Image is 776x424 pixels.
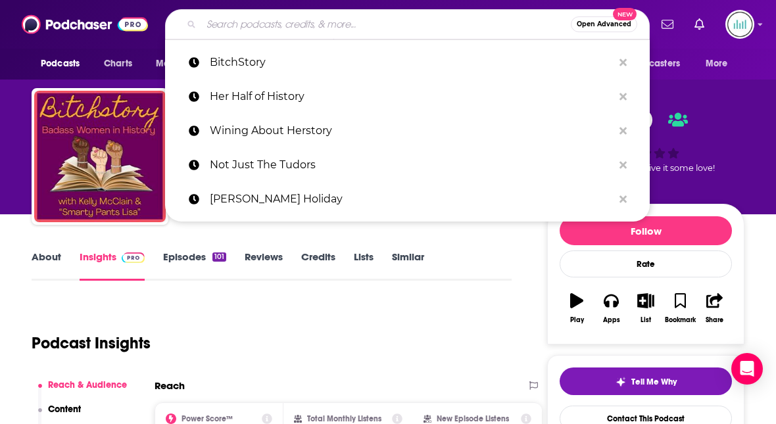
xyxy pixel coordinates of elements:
[725,10,754,39] img: User Profile
[560,216,732,245] button: Follow
[32,51,97,76] button: open menu
[689,13,710,35] a: Show notifications dropdown
[41,55,80,73] span: Podcasts
[560,367,732,395] button: tell me why sparkleTell Me Why
[608,51,699,76] button: open menu
[122,252,145,263] img: Podchaser Pro
[34,91,166,222] img: BitchStory - Stories of badass women that history "forgot"
[560,250,732,277] div: Rate
[165,9,650,39] div: Search podcasts, credits, & more...
[48,404,81,415] p: Content
[641,316,651,324] div: List
[32,250,61,281] a: About
[437,414,509,423] h2: New Episode Listens
[80,250,145,281] a: InsightsPodchaser Pro
[571,16,637,32] button: Open AdvancedNew
[210,80,613,114] p: Her Half of History
[156,55,203,73] span: Monitoring
[48,379,127,390] p: Reach & Audience
[616,377,626,387] img: tell me why sparkle
[22,12,148,37] img: Podchaser - Follow, Share and Rate Podcasts
[603,316,620,324] div: Apps
[147,51,220,76] button: open menu
[210,148,613,182] p: Not Just The Tudors
[182,414,233,423] h2: Power Score™
[696,51,744,76] button: open menu
[165,114,650,148] a: Wining About Herstory
[665,316,696,324] div: Bookmark
[165,148,650,182] a: Not Just The Tudors
[301,250,335,281] a: Credits
[104,55,132,73] span: Charts
[354,250,374,281] a: Lists
[706,316,723,324] div: Share
[570,316,584,324] div: Play
[560,285,594,332] button: Play
[307,414,381,423] h2: Total Monthly Listens
[245,250,283,281] a: Reviews
[594,285,628,332] button: Apps
[663,285,697,332] button: Bookmark
[210,45,613,80] p: BitchStory
[577,21,631,28] span: Open Advanced
[631,377,677,387] span: Tell Me Why
[38,379,128,404] button: Reach & Audience
[725,10,754,39] button: Show profile menu
[155,379,185,392] h2: Reach
[613,8,637,20] span: New
[656,13,679,35] a: Show notifications dropdown
[165,45,650,80] a: BitchStory
[725,10,754,39] span: Logged in as podglomerate
[32,333,151,353] h1: Podcast Insights
[706,55,728,73] span: More
[731,353,763,385] div: Open Intercom Messenger
[212,252,226,262] div: 101
[210,182,613,216] p: Linsday Holiday
[163,250,226,281] a: Episodes101
[95,51,140,76] a: Charts
[629,285,663,332] button: List
[165,182,650,216] a: [PERSON_NAME] Holiday
[210,114,613,148] p: Wining About Herstory
[392,250,424,281] a: Similar
[698,285,732,332] button: Share
[201,14,571,35] input: Search podcasts, credits, & more...
[165,80,650,114] a: Her Half of History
